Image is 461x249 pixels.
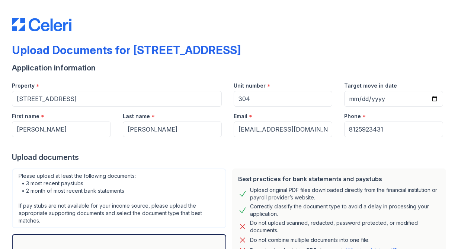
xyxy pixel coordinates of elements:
[12,82,35,89] label: Property
[12,152,449,163] div: Upload documents
[344,82,397,89] label: Target move in date
[250,186,441,201] div: Upload original PDF files downloaded directly from the financial institution or payroll provider’...
[238,174,441,183] div: Best practices for bank statements and paystubs
[250,236,369,245] div: Do not combine multiple documents into one file.
[250,219,441,234] div: Do not upload scanned, redacted, password protected, or modified documents.
[12,113,39,120] label: First name
[234,82,266,89] label: Unit number
[234,113,247,120] label: Email
[12,43,241,57] div: Upload Documents for [STREET_ADDRESS]
[12,168,226,228] div: Please upload at least the following documents: • 3 most recent paystubs • 2 month of most recent...
[344,113,361,120] label: Phone
[12,18,71,31] img: CE_Logo_Blue-a8612792a0a2168367f1c8372b55b34899dd931a85d93a1a3d3e32e68fde9ad4.png
[123,113,150,120] label: Last name
[430,219,454,242] iframe: chat widget
[12,63,449,73] div: Application information
[250,203,441,218] div: Correctly classify the document type to avoid a delay in processing your application.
